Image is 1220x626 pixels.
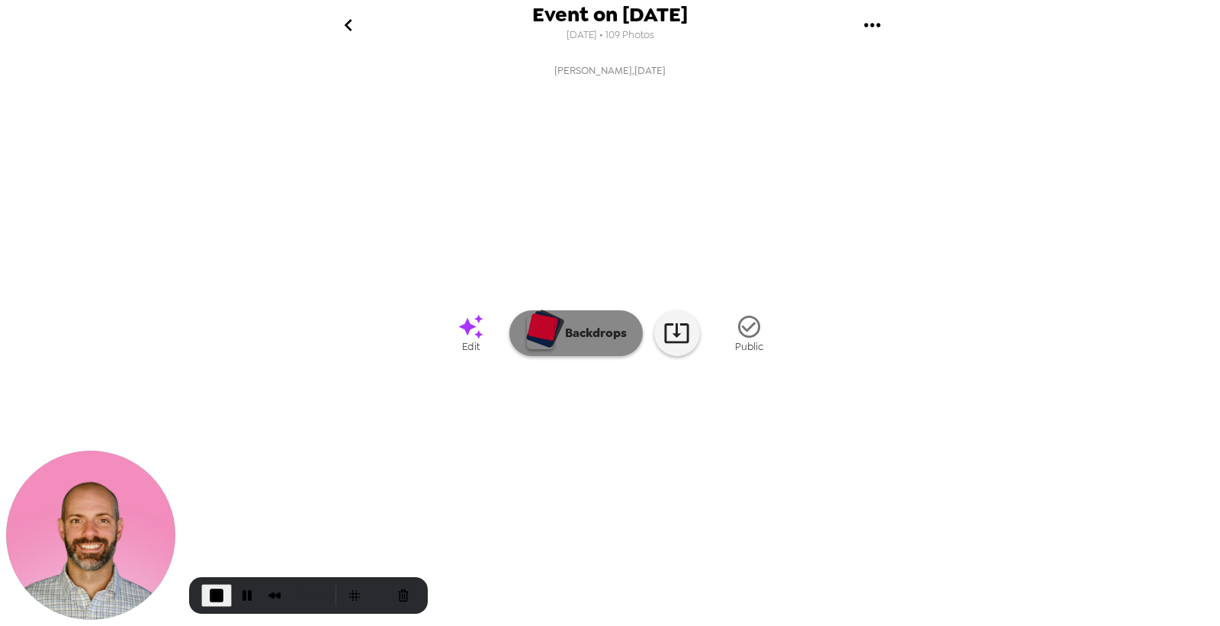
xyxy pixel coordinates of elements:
[554,62,666,79] span: [PERSON_NAME] , [DATE]
[735,340,763,353] span: Public
[676,412,791,491] img: gallery
[552,412,668,491] img: gallery
[305,57,915,106] button: [PERSON_NAME],[DATE]
[433,304,509,361] a: Edit
[557,324,627,342] p: Backdrops
[457,79,762,101] img: gallery
[567,25,654,46] span: [DATE] • 109 Photos
[462,340,480,353] span: Edit
[799,412,915,491] img: gallery
[509,310,643,356] button: Backdrops
[711,304,788,361] button: Public
[532,5,688,25] span: Event on [DATE]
